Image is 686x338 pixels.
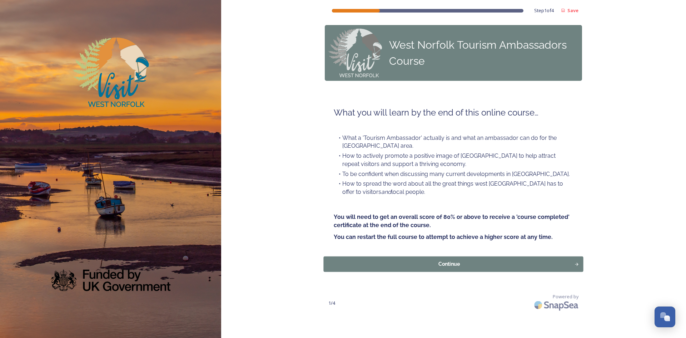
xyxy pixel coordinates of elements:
strong: You can restart the full course to attempt to achieve a higher score at any time. [334,234,553,240]
em: and [381,188,391,195]
div: West Norfolk Tourism Ambassadors Course [389,37,578,69]
div: Continue [328,260,571,268]
strong: Save [567,7,578,14]
li: To be confident when discussing many current developments in [GEOGRAPHIC_DATA]. [334,170,573,178]
button: Open Chat [655,307,675,327]
img: Step-0_VWN_Logo_for_Panel%20on%20all%20steps.png [328,29,382,77]
button: Continue [324,256,583,271]
img: SnapSea Logo [532,297,582,313]
span: Step 1 of 4 [534,7,554,14]
li: How to actively promote a positive image of [GEOGRAPHIC_DATA] to help attract repeat visitors and... [334,152,573,168]
span: 1 / 4 [328,300,335,307]
span: Powered by [553,293,578,300]
h2: What you will learn by the end of this online course… [334,107,573,119]
strong: You will need to get an overall score of 80% or above to receive a 'course completed' certificate... [334,214,571,229]
li: How to spread the word about all the great things west [GEOGRAPHIC_DATA] has to offer to visitors... [334,180,573,196]
li: What a 'Tourism Ambassador' actually is and what an ambassador can do for the [GEOGRAPHIC_DATA] a... [334,134,573,150]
